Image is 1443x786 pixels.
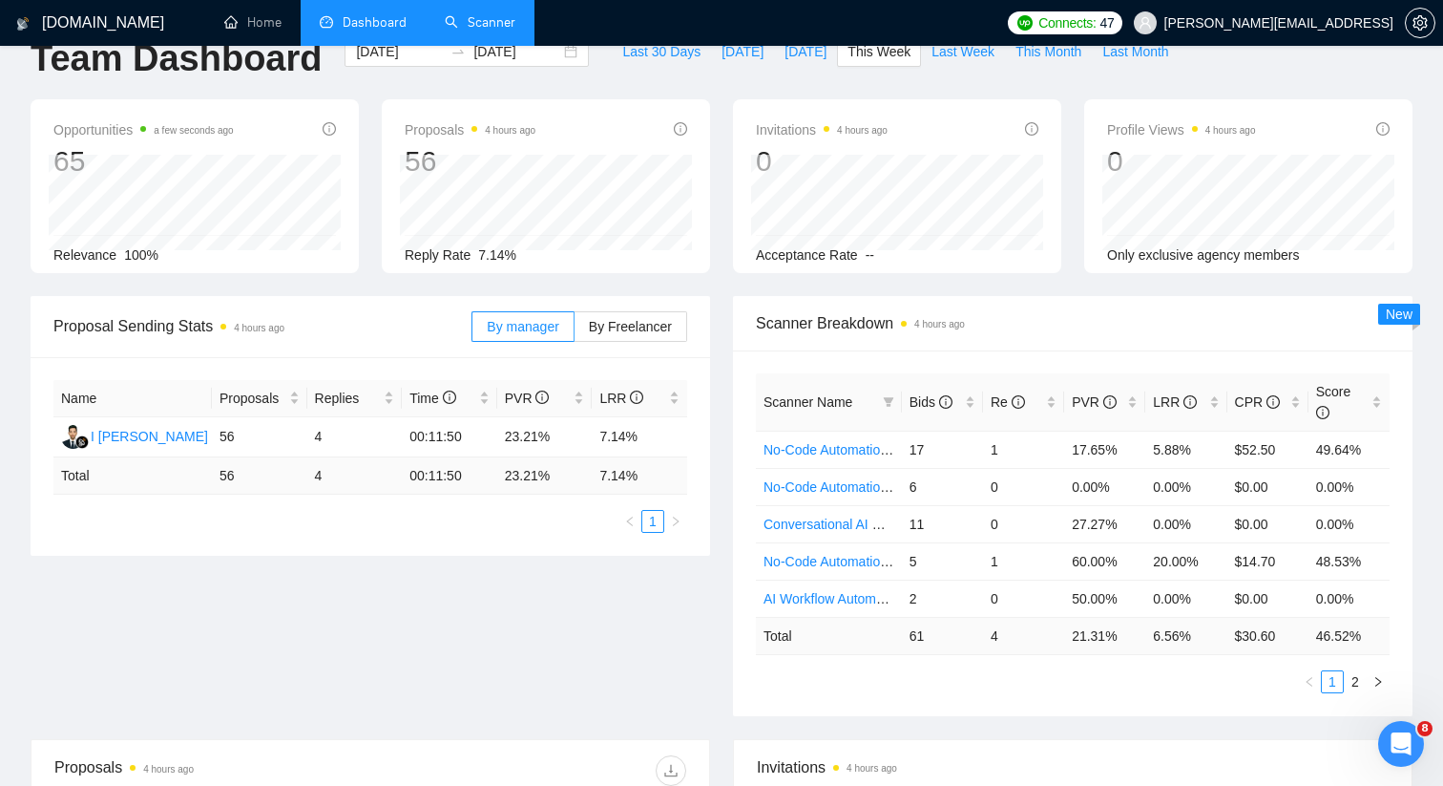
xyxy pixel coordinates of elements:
div: Proposals [54,755,370,786]
a: No-Code Automation (Budget Filters W4, Aug) [763,442,1036,457]
span: info-circle [1012,395,1025,409]
span: Proposal Sending Stats [53,314,471,338]
span: Relevance [53,247,116,263]
span: Invitations [756,118,888,141]
span: Score [1316,384,1351,420]
button: [DATE] [774,36,837,67]
td: 61 [902,617,983,654]
th: Proposals [212,380,307,417]
time: 4 hours ago [143,764,194,775]
button: right [1367,670,1390,693]
span: download [657,763,685,778]
time: 4 hours ago [485,125,535,136]
a: Conversational AI & AI Agents (Client Filters) [763,517,1028,532]
li: Previous Page [618,510,641,533]
time: a few seconds ago [154,125,233,136]
td: Total [756,617,902,654]
span: info-circle [1316,406,1329,419]
span: This Week [847,41,910,62]
button: Last Month [1092,36,1179,67]
time: 4 hours ago [847,763,897,774]
td: 17.65% [1064,431,1145,468]
span: Profile Views [1107,118,1256,141]
td: 2 [902,580,983,617]
span: By manager [487,319,558,334]
span: left [1304,676,1315,688]
td: 56 [212,457,307,495]
li: Next Page [1367,670,1390,693]
span: Time [409,391,455,406]
td: $0.00 [1227,468,1308,505]
a: 1 [1322,671,1343,692]
iframe: Intercom live chat [1378,721,1424,767]
td: 1 [983,431,1064,468]
span: right [1372,676,1384,688]
span: Proposals [405,118,535,141]
td: 56 [212,417,307,457]
li: Next Page [664,510,687,533]
a: homeHome [224,14,282,31]
span: PVR [505,391,550,406]
li: 2 [1344,670,1367,693]
td: 0.00% [1308,468,1390,505]
td: 4 [307,417,403,457]
span: to [450,44,466,59]
td: $0.00 [1227,580,1308,617]
a: IGI [PERSON_NAME] [PERSON_NAME] [61,428,322,443]
button: setting [1405,8,1435,38]
div: 56 [405,143,535,180]
td: 49.64% [1308,431,1390,468]
span: Only exclusive agency members [1107,247,1300,263]
td: 5.88% [1145,431,1226,468]
td: 0 [983,580,1064,617]
span: 47 [1100,12,1115,33]
td: 0.00% [1145,505,1226,542]
span: New [1386,307,1412,322]
time: 4 hours ago [914,319,965,329]
td: 00:11:50 [402,417,497,457]
div: 65 [53,143,234,180]
td: Total [53,457,212,495]
span: info-circle [939,395,952,409]
span: filter [883,396,894,408]
td: 0.00% [1064,468,1145,505]
button: left [1298,670,1321,693]
span: Bids [910,394,952,410]
a: searchScanner [445,14,515,31]
td: 0.00% [1308,580,1390,617]
td: 0 [983,468,1064,505]
span: Reply Rate [405,247,471,263]
td: 60.00% [1064,542,1145,580]
span: user [1139,16,1152,30]
button: [DATE] [711,36,774,67]
td: 23.21% [497,417,593,457]
span: info-circle [535,391,549,404]
a: No-Code Automation (Budget Filters) [763,479,983,495]
span: 8 [1417,721,1433,736]
td: 6 [902,468,983,505]
span: [DATE] [721,41,763,62]
span: Last Month [1102,41,1168,62]
td: 20.00% [1145,542,1226,580]
span: info-circle [674,122,687,136]
span: Opportunities [53,118,234,141]
td: 46.52 % [1308,617,1390,654]
span: info-circle [1183,395,1197,409]
span: info-circle [1266,395,1280,409]
td: 0.00% [1308,505,1390,542]
span: Re [991,394,1025,410]
a: setting [1405,15,1435,31]
span: filter [879,388,898,416]
img: logo [16,9,30,39]
button: download [656,755,686,786]
time: 4 hours ago [1205,125,1256,136]
span: PVR [1072,394,1117,410]
input: End date [473,41,560,62]
time: 4 hours ago [234,323,284,333]
td: 17 [902,431,983,468]
a: No-Code Automation (Client Filters) [763,554,974,569]
span: info-circle [1025,122,1038,136]
span: Proposals [220,388,285,409]
button: right [664,510,687,533]
img: IG [61,425,85,449]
